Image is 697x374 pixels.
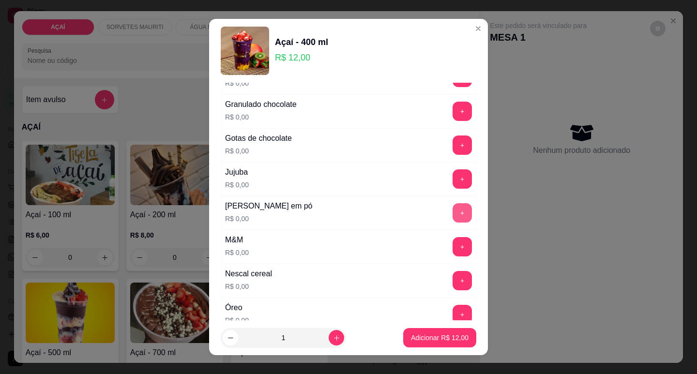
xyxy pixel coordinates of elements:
button: increase-product-quantity [329,330,344,345]
button: add [453,305,472,324]
p: Adicionar R$ 12,00 [411,333,469,343]
img: product-image [221,27,269,75]
button: add [453,169,472,189]
button: add [453,237,472,256]
div: [PERSON_NAME] em pó [225,200,313,212]
button: decrease-product-quantity [223,330,238,345]
p: R$ 0,00 [225,214,313,224]
div: Granulado chocolate [225,99,297,110]
div: Jujuba [225,166,249,178]
p: R$ 0,00 [225,112,297,122]
button: add [453,203,472,223]
button: add [453,135,472,155]
div: Nescal cereal [225,268,272,280]
button: Close [470,21,486,36]
button: Adicionar R$ 12,00 [403,328,476,347]
p: R$ 0,00 [225,78,290,88]
p: R$ 0,00 [225,282,272,291]
p: R$ 0,00 [225,315,249,325]
div: M&M [225,234,249,246]
button: add [453,102,472,121]
p: R$ 0,00 [225,180,249,190]
p: R$ 0,00 [225,146,292,156]
div: Gotas de chocolate [225,133,292,144]
div: Óreo [225,302,249,314]
p: R$ 12,00 [275,51,328,64]
div: Açaí - 400 ml [275,35,328,49]
button: add [453,271,472,290]
p: R$ 0,00 [225,248,249,257]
